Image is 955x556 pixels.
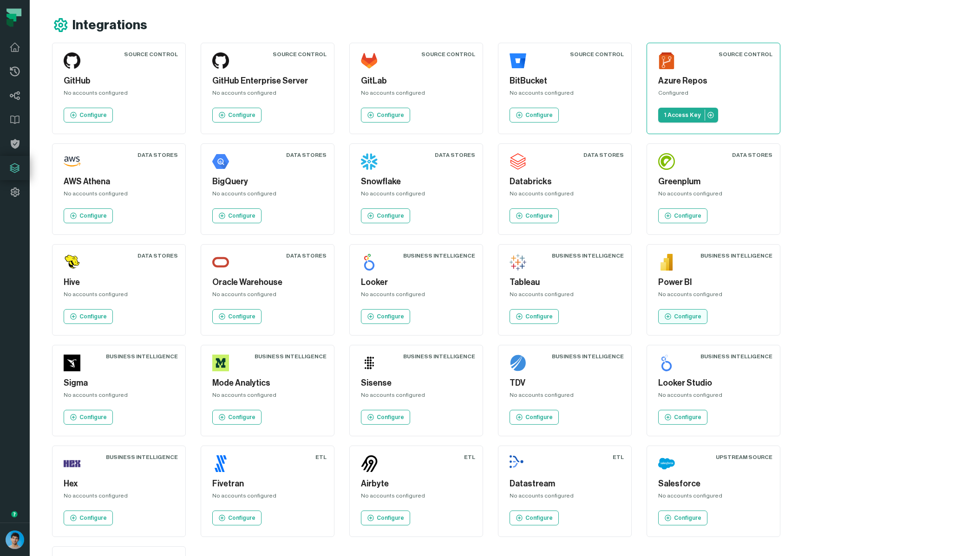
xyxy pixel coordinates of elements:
p: Configure [674,313,701,320]
p: Configure [525,111,553,119]
div: Business Intelligence [403,353,475,360]
h5: Azure Repos [658,75,769,87]
div: No accounts configured [658,291,769,302]
img: Databricks [510,153,526,170]
img: Mode Analytics [212,355,229,371]
img: GitHub Enterprise Server [212,52,229,69]
div: Business Intelligence [106,453,178,461]
h5: GitHub Enterprise Server [212,75,323,87]
img: Greenplum [658,153,675,170]
h5: Databricks [510,175,620,188]
img: Power BI [658,254,675,271]
h5: BigQuery [212,175,323,188]
p: Configure [525,313,553,320]
div: Source Control [421,51,475,58]
a: Configure [361,208,410,223]
img: Looker [361,254,378,271]
a: Configure [361,309,410,324]
h5: Sisense [361,377,471,389]
div: Data Stores [286,252,327,259]
h5: Mode Analytics [212,377,323,389]
img: Salesforce [658,455,675,472]
img: Oracle Warehouse [212,254,229,271]
div: ETL [613,453,624,461]
div: No accounts configured [510,391,620,402]
div: No accounts configured [510,190,620,201]
img: GitLab [361,52,378,69]
p: Configure [228,414,255,421]
div: Source Control [570,51,624,58]
div: No accounts configured [658,391,769,402]
a: Configure [212,511,262,525]
a: Configure [658,511,707,525]
div: Configured [658,89,769,100]
img: Fivetran [212,455,229,472]
img: Looker Studio [658,355,675,371]
p: Configure [525,414,553,421]
a: 1 Access Key [658,108,718,123]
h5: Salesforce [658,478,769,490]
div: No accounts configured [510,291,620,302]
div: No accounts configured [64,190,174,201]
p: Configure [228,313,255,320]
div: Upstream Source [716,453,772,461]
p: Configure [674,514,701,522]
p: Configure [377,313,404,320]
div: No accounts configured [361,492,471,503]
div: ETL [315,453,327,461]
img: Sigma [64,355,80,371]
div: No accounts configured [212,190,323,201]
p: Configure [79,514,107,522]
img: Airbyte [361,455,378,472]
div: No accounts configured [212,291,323,302]
div: Source Control [124,51,178,58]
div: No accounts configured [212,391,323,402]
div: No accounts configured [510,492,620,503]
img: GitHub [64,52,80,69]
div: No accounts configured [64,291,174,302]
h5: Power BI [658,276,769,289]
div: Source Control [273,51,327,58]
h5: Airbyte [361,478,471,490]
a: Configure [361,410,410,425]
h5: Greenplum [658,175,769,188]
img: BitBucket [510,52,526,69]
h5: GitHub [64,75,174,87]
div: No accounts configured [212,89,323,100]
img: Tableau [510,254,526,271]
div: Business Intelligence [552,353,624,360]
div: No accounts configured [212,492,323,503]
div: No accounts configured [658,492,769,503]
div: Data Stores [137,252,178,259]
div: Source Control [719,51,772,58]
a: Configure [212,108,262,123]
p: Configure [79,313,107,320]
div: No accounts configured [361,89,471,100]
h5: Looker Studio [658,377,769,389]
p: Configure [525,514,553,522]
p: Configure [674,414,701,421]
p: Configure [228,111,255,119]
img: TDV [510,355,526,371]
h5: Datastream [510,478,620,490]
h5: TDV [510,377,620,389]
a: Configure [658,208,707,223]
h5: Hive [64,276,174,289]
h5: Hex [64,478,174,490]
div: No accounts configured [658,190,769,201]
a: Configure [510,410,559,425]
h5: Tableau [510,276,620,289]
a: Configure [64,410,113,425]
h5: Snowflake [361,175,471,188]
div: Business Intelligence [255,353,327,360]
h5: Oracle Warehouse [212,276,323,289]
p: Configure [674,212,701,220]
p: Configure [377,414,404,421]
a: Configure [64,511,113,525]
a: Configure [64,309,113,324]
h1: Integrations [72,17,147,33]
div: No accounts configured [361,391,471,402]
div: Data Stores [583,151,624,159]
p: Configure [377,212,404,220]
div: Business Intelligence [403,252,475,259]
